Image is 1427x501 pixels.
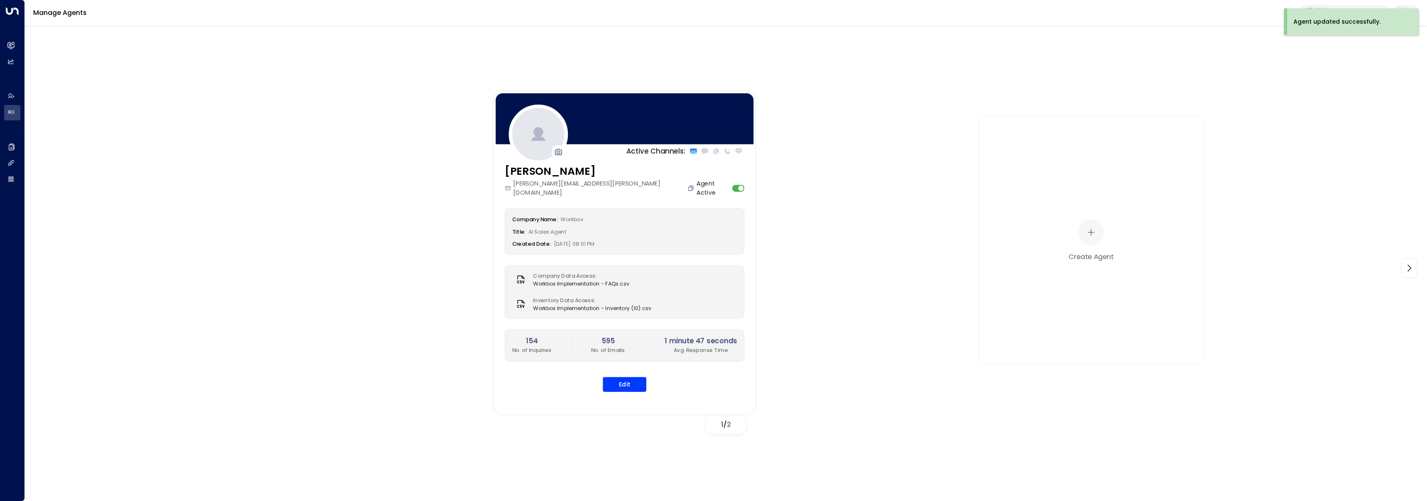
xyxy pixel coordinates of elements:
[1293,17,1381,26] div: Agent updated successfully.
[505,179,696,198] div: [PERSON_NAME][EMAIL_ADDRESS][PERSON_NAME][DOMAIN_NAME]
[505,164,696,179] h3: [PERSON_NAME]
[665,347,737,354] p: Avg. Response Time
[591,336,625,347] h2: 595
[528,228,566,235] span: AI Sales Agent
[533,272,625,280] label: Company Data Access:
[533,296,647,304] label: Inventory Data Access:
[705,415,747,434] div: /
[603,377,646,392] button: Edit
[696,179,729,198] label: Agent Active
[512,240,551,248] label: Created Date:
[1299,5,1389,21] button: Workbox5907e685-ac3d-4b15-8777-6be708435e94
[533,280,629,288] span: Workbox Implementation - FAQs.csv
[512,347,552,354] p: No. of Inquiries
[591,347,625,354] p: No. of Emails
[560,216,583,223] span: Workbox
[687,185,696,192] button: Copy
[727,420,731,429] span: 2
[721,420,723,429] span: 1
[512,216,558,223] label: Company Name:
[1069,251,1114,261] div: Create Agent
[33,8,87,17] a: Manage Agents
[665,336,737,347] h2: 1 minute 47 seconds
[1307,7,1373,12] p: Workbox
[512,336,552,347] h2: 154
[626,146,686,156] p: Active Channels:
[533,304,652,312] span: Workbox Implementation - Inventory (10).csv
[554,240,594,248] span: [DATE] 08:01 PM
[512,228,526,235] label: Title:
